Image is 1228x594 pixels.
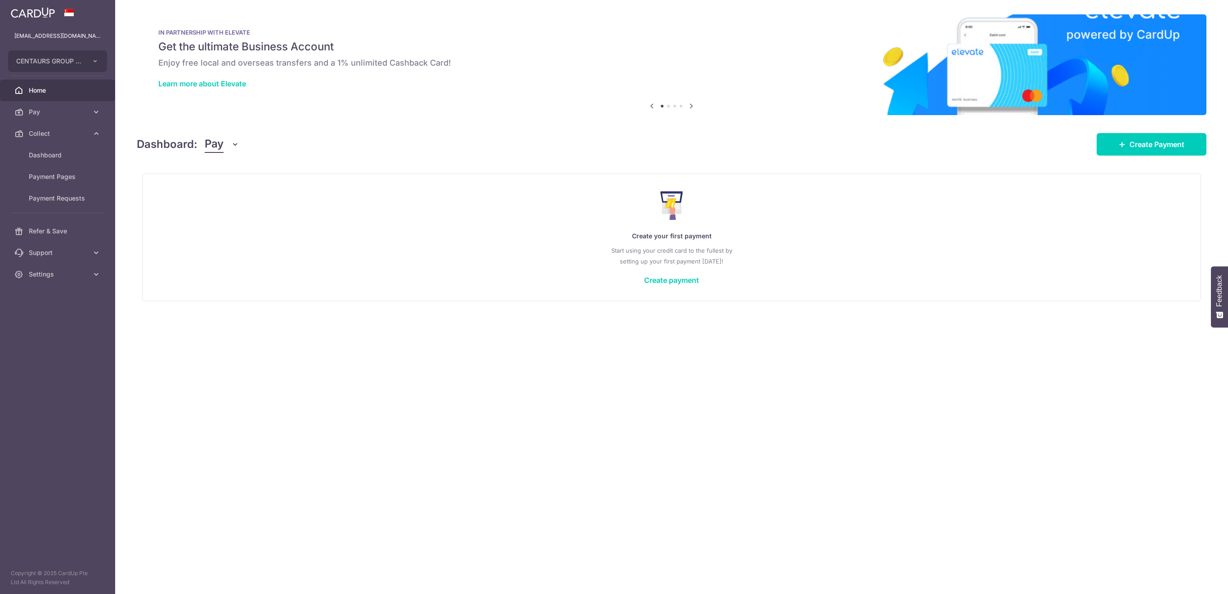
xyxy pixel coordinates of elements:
[205,136,239,153] button: Pay
[137,14,1206,115] img: Renovation banner
[137,136,197,152] h4: Dashboard:
[29,227,88,236] span: Refer & Save
[158,40,1185,54] h5: Get the ultimate Business Account
[29,194,88,203] span: Payment Requests
[1129,139,1184,150] span: Create Payment
[8,50,107,72] button: CENTAURS GROUP PRIVATE LIMITED
[11,7,55,18] img: CardUp
[1215,275,1224,307] span: Feedback
[14,31,101,40] p: [EMAIL_ADDRESS][DOMAIN_NAME]
[29,86,88,95] span: Home
[1170,567,1219,590] iframe: Opens a widget where you can find more information
[205,136,224,153] span: Pay
[644,276,699,285] a: Create payment
[158,58,1185,68] h6: Enjoy free local and overseas transfers and a 1% unlimited Cashback Card!
[16,57,83,66] span: CENTAURS GROUP PRIVATE LIMITED
[161,231,1183,241] p: Create your first payment
[158,79,246,88] a: Learn more about Elevate
[158,29,1185,36] p: IN PARTNERSHIP WITH ELEVATE
[29,151,88,160] span: Dashboard
[29,270,88,279] span: Settings
[660,191,683,220] img: Make Payment
[1211,266,1228,327] button: Feedback - Show survey
[29,129,88,138] span: Collect
[161,245,1183,267] p: Start using your credit card to the fullest by setting up your first payment [DATE]!
[29,172,88,181] span: Payment Pages
[29,248,88,257] span: Support
[29,107,88,116] span: Pay
[1097,133,1206,156] a: Create Payment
